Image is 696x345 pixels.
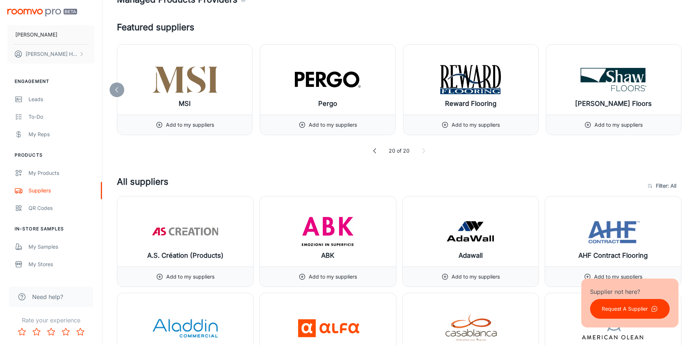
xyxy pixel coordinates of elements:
h6: ABK [321,250,334,261]
div: My Products [28,169,95,177]
p: Add to my suppliers [594,273,642,281]
button: [PERSON_NAME] [7,25,95,44]
button: Request A Supplier [590,299,670,319]
div: My Reps [28,130,95,138]
button: [PERSON_NAME] Hermans [7,45,95,64]
p: Add to my suppliers [309,273,357,281]
img: A.S. Création (Products) [152,217,218,246]
p: Request A Supplier [602,305,648,313]
img: AHF Contract Flooring [580,217,646,246]
h6: [PERSON_NAME] Floors [575,99,652,109]
p: Add to my suppliers [594,121,643,129]
h6: MSI [179,99,191,109]
p: Rate your experience [6,316,96,325]
p: Add to my suppliers [309,121,357,129]
div: Suppliers [28,187,95,195]
p: [PERSON_NAME] Hermans [26,50,77,58]
div: QR Codes [28,204,95,212]
p: Supplier not here? [590,287,670,296]
p: Add to my suppliers [452,121,500,129]
img: MSI [152,65,218,94]
img: Adawall [438,217,503,246]
img: Roomvo PRO Beta [7,9,77,16]
div: To-do [28,113,95,121]
button: Rate 3 star [44,325,58,339]
span: Filter [656,181,676,190]
p: 20 of 20 [389,147,410,155]
h6: Adawall [459,250,483,261]
img: American Olean [580,314,646,343]
h6: Reward Flooring [445,99,497,109]
h6: A.S. Création (Products) [147,250,224,261]
button: Rate 5 star [73,325,88,339]
button: Rate 1 star [15,325,29,339]
img: Pergo [295,65,361,94]
h6: Pergo [318,99,337,109]
h4: Featured suppliers [117,21,681,34]
p: Add to my suppliers [166,121,214,129]
span: Need help? [32,292,63,301]
img: Reward Flooring [438,65,503,94]
div: Leads [28,95,95,103]
img: Shaw Floors [581,65,646,94]
h4: All suppliers [117,175,643,196]
img: Ambientes Casablanca [438,314,503,343]
div: My Stores [28,260,95,268]
p: [PERSON_NAME] [15,31,57,39]
img: Alfa (ALFAGRES S.A.) [295,314,361,343]
p: Add to my suppliers [166,273,214,281]
p: Add to my suppliers [452,273,500,281]
span: : All [668,181,676,190]
h6: AHF Contract Flooring [578,250,648,261]
div: My Samples [28,243,95,251]
button: Rate 4 star [58,325,73,339]
img: Aladdin Commercial [152,314,218,343]
button: Rate 2 star [29,325,44,339]
img: ABK [295,217,361,246]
